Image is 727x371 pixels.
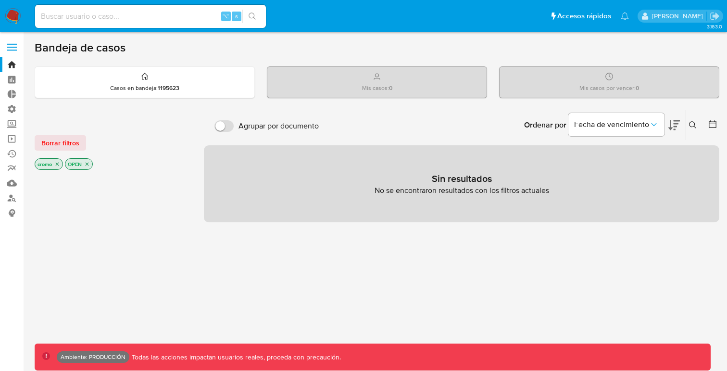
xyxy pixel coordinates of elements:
[557,11,611,21] span: Accesos rápidos
[652,12,706,21] p: carolina.romo@mercadolibre.com.co
[621,12,629,20] a: Notificaciones
[61,355,125,359] p: Ambiente: PRODUCCIÓN
[710,11,720,21] a: Salir
[35,10,266,23] input: Buscar usuario o caso...
[129,353,341,362] p: Todas las acciones impactan usuarios reales, proceda con precaución.
[222,12,229,21] span: ⌥
[242,10,262,23] button: search-icon
[235,12,238,21] span: s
